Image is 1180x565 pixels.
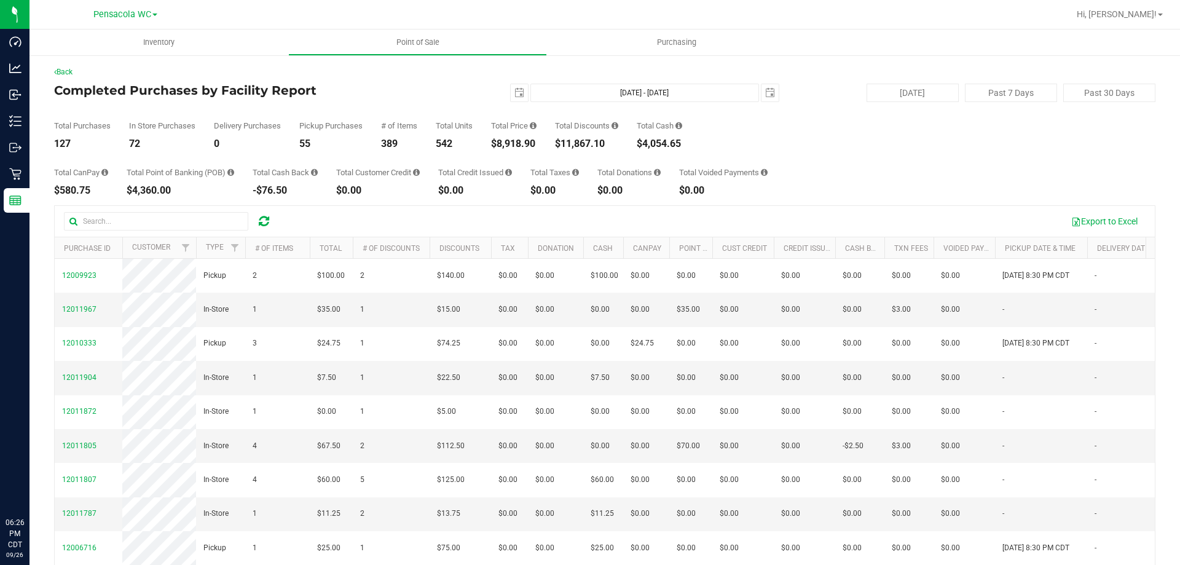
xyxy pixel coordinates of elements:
span: Pickup [203,270,226,282]
i: Sum of all round-up-to-next-dollar total price adjustments for all purchases in the date range. [654,168,661,176]
span: $0.00 [781,440,800,452]
span: In-Store [203,304,229,315]
div: In Store Purchases [129,122,195,130]
span: $0.00 [892,372,911,384]
i: Sum of the successful, non-voided CanPay payment transactions for all purchases in the date range. [101,168,108,176]
span: - [1002,474,1004,486]
span: $11.25 [591,508,614,520]
span: $35.00 [317,304,340,315]
input: Search... [64,212,248,231]
span: [DATE] 8:30 PM CDT [1002,338,1069,349]
span: $0.00 [591,338,610,349]
span: $0.00 [781,338,800,349]
span: $0.00 [781,508,800,520]
span: $0.00 [677,372,696,384]
span: In-Store [203,440,229,452]
span: 1 [253,508,257,520]
i: Sum of the discount values applied to the all purchases in the date range. [612,122,618,130]
span: 12011805 [62,441,96,450]
a: # of Items [255,244,293,253]
iframe: Resource center [12,467,49,504]
span: $0.00 [941,372,960,384]
div: $11,867.10 [555,139,618,149]
span: In-Store [203,508,229,520]
span: $0.00 [535,304,554,315]
inline-svg: Dashboard [9,36,22,48]
span: $15.00 [437,304,460,315]
span: 1 [360,338,364,349]
a: Delivery Date [1097,244,1149,253]
span: 2 [360,440,364,452]
div: $0.00 [530,186,579,196]
span: 1 [253,542,257,554]
span: 2 [253,270,257,282]
a: Point of Banking (POB) [679,244,766,253]
span: 2 [360,508,364,520]
span: $5.00 [437,406,456,417]
a: Total [320,244,342,253]
a: Voided Payment [943,244,1004,253]
span: - [1002,508,1004,520]
a: Point of Sale [288,30,547,55]
a: CanPay [633,244,661,253]
span: 12011807 [62,475,96,484]
span: $0.00 [535,406,554,417]
div: Total Donations [597,168,661,176]
h4: Completed Purchases by Facility Report [54,84,421,97]
div: Total Point of Banking (POB) [127,168,234,176]
button: Past 30 Days [1063,84,1155,102]
div: $0.00 [336,186,420,196]
a: Donation [538,244,574,253]
span: $0.00 [591,406,610,417]
inline-svg: Inventory [9,115,22,127]
span: 3 [253,338,257,349]
span: $24.75 [317,338,340,349]
a: Inventory [29,30,288,55]
span: $0.00 [317,406,336,417]
a: Filter [176,237,196,258]
a: Credit Issued [784,244,835,253]
a: Back [54,68,73,76]
a: Purchase ID [64,244,111,253]
span: 1 [360,372,364,384]
i: Sum of all account credit issued for all refunds from returned purchases in the date range. [505,168,512,176]
span: $0.00 [843,372,862,384]
a: # of Discounts [363,244,420,253]
span: - [1002,372,1004,384]
span: $0.00 [591,440,610,452]
span: $0.00 [781,474,800,486]
a: Purchasing [547,30,806,55]
inline-svg: Reports [9,194,22,207]
span: $0.00 [892,406,911,417]
span: $0.00 [498,372,517,384]
span: $24.75 [631,338,654,349]
div: Total Purchases [54,122,111,130]
div: 127 [54,139,111,149]
span: $0.00 [631,508,650,520]
span: $0.00 [677,338,696,349]
span: 1 [253,304,257,315]
span: 1 [360,542,364,554]
span: 1 [360,304,364,315]
span: $70.00 [677,440,700,452]
span: $0.00 [843,406,862,417]
span: $60.00 [317,474,340,486]
span: - [1002,406,1004,417]
button: [DATE] [867,84,959,102]
a: Cash [593,244,613,253]
span: $0.00 [941,440,960,452]
span: $0.00 [843,304,862,315]
span: $0.00 [892,270,911,282]
span: $0.00 [941,304,960,315]
span: In-Store [203,474,229,486]
span: $0.00 [892,542,911,554]
a: Filter [225,237,245,258]
span: $0.00 [941,474,960,486]
div: $0.00 [438,186,512,196]
span: $0.00 [591,304,610,315]
span: - [1095,406,1096,417]
span: $0.00 [631,440,650,452]
span: $0.00 [498,474,517,486]
span: Pickup [203,338,226,349]
div: -$76.50 [253,186,318,196]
